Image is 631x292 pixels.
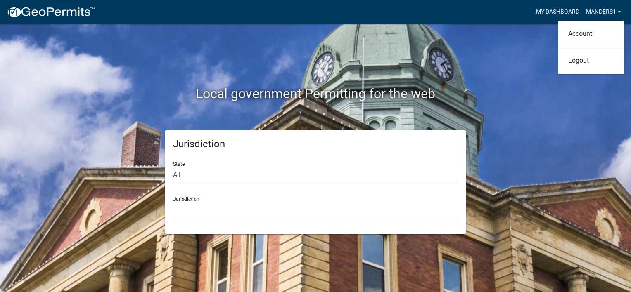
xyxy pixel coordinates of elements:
a: My Dashboard [533,4,583,20]
a: Logout [558,51,624,71]
a: Account [558,24,624,44]
h5: Jurisdiction [173,138,458,150]
h2: Local government Permitting for the web [86,86,545,101]
div: manders1 [558,21,624,74]
a: manders1 [583,4,624,20]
